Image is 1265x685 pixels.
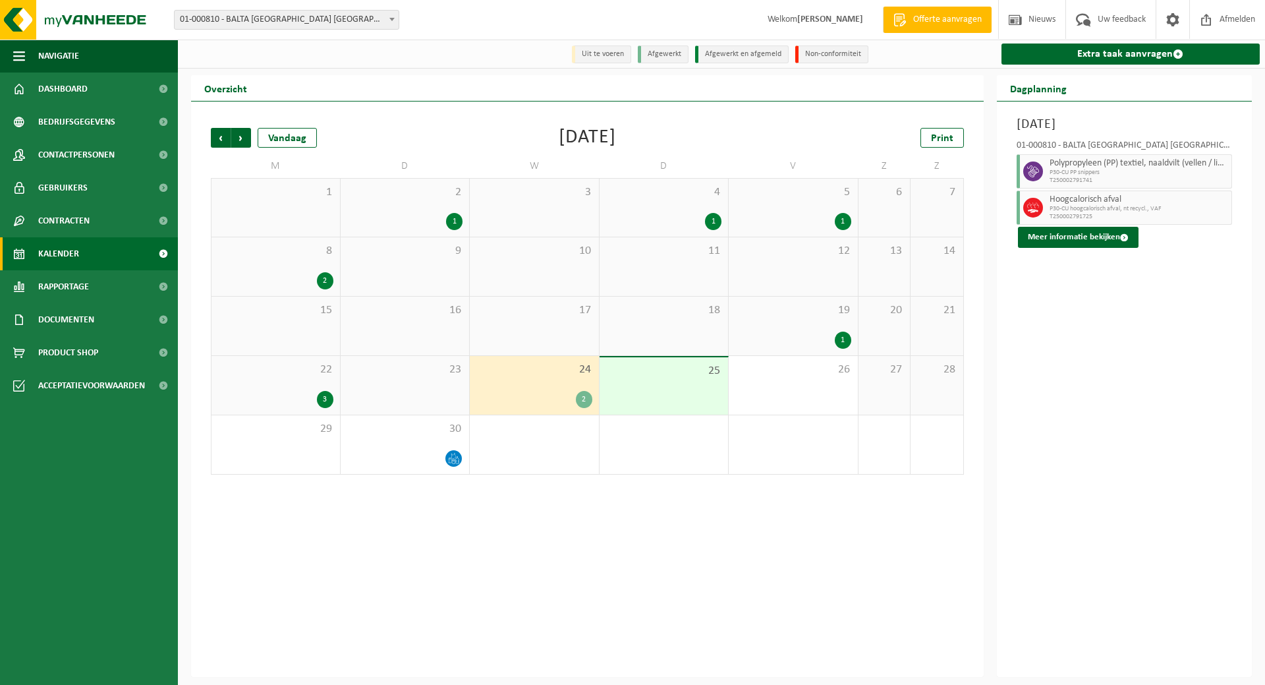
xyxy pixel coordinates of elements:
[347,244,463,258] span: 9
[695,45,789,63] li: Afgewerkt en afgemeld
[38,303,94,336] span: Documenten
[606,303,722,318] span: 18
[910,13,985,26] span: Offerte aanvragen
[600,154,729,178] td: D
[917,244,956,258] span: 14
[476,363,592,377] span: 24
[470,154,600,178] td: W
[865,303,904,318] span: 20
[191,75,260,101] h2: Overzicht
[476,303,592,318] span: 17
[865,244,904,258] span: 13
[735,303,851,318] span: 19
[38,171,88,204] span: Gebruikers
[920,128,964,148] a: Print
[317,272,333,289] div: 2
[446,213,463,230] div: 1
[835,213,851,230] div: 1
[38,40,79,73] span: Navigatie
[347,363,463,377] span: 23
[865,363,904,377] span: 27
[606,185,722,200] span: 4
[1050,194,1229,205] span: Hoogcalorisch afval
[1017,141,1233,154] div: 01-000810 - BALTA [GEOGRAPHIC_DATA] [GEOGRAPHIC_DATA] - [GEOGRAPHIC_DATA]
[211,128,231,148] span: Vorige
[572,45,631,63] li: Uit te voeren
[476,185,592,200] span: 3
[931,133,953,144] span: Print
[865,185,904,200] span: 6
[917,185,956,200] span: 7
[705,213,721,230] div: 1
[917,303,956,318] span: 21
[1018,227,1138,248] button: Meer informatie bekijken
[38,237,79,270] span: Kalender
[559,128,616,148] div: [DATE]
[218,422,333,436] span: 29
[258,128,317,148] div: Vandaag
[231,128,251,148] span: Volgende
[38,204,90,237] span: Contracten
[1050,213,1229,221] span: T250002791725
[997,75,1080,101] h2: Dagplanning
[347,422,463,436] span: 30
[38,270,89,303] span: Rapportage
[835,332,851,349] div: 1
[38,336,98,369] span: Product Shop
[218,363,333,377] span: 22
[347,303,463,318] span: 16
[576,391,592,408] div: 2
[38,105,115,138] span: Bedrijfsgegevens
[317,391,333,408] div: 3
[911,154,963,178] td: Z
[638,45,689,63] li: Afgewerkt
[735,363,851,377] span: 26
[1050,169,1229,177] span: P30-CU PP snippers
[1050,205,1229,213] span: P30-CU hoogcalorisch afval, nt recycl., VAF
[729,154,858,178] td: V
[606,244,722,258] span: 11
[38,138,115,171] span: Contactpersonen
[347,185,463,200] span: 2
[174,10,399,30] span: 01-000810 - BALTA OUDENAARDE NV - OUDENAARDE
[38,369,145,402] span: Acceptatievoorwaarden
[1001,44,1260,65] a: Extra taak aanvragen
[211,154,341,178] td: M
[476,244,592,258] span: 10
[218,185,333,200] span: 1
[1017,115,1233,134] h3: [DATE]
[1050,158,1229,169] span: Polypropyleen (PP) textiel, naaldvilt (vellen / linten)
[341,154,470,178] td: D
[883,7,992,33] a: Offerte aanvragen
[735,185,851,200] span: 5
[735,244,851,258] span: 12
[38,73,88,105] span: Dashboard
[175,11,399,29] span: 01-000810 - BALTA OUDENAARDE NV - OUDENAARDE
[1050,177,1229,185] span: T250002791741
[795,45,868,63] li: Non-conformiteit
[218,303,333,318] span: 15
[797,15,863,24] strong: [PERSON_NAME]
[858,154,911,178] td: Z
[917,363,956,377] span: 28
[218,244,333,258] span: 8
[606,364,722,378] span: 25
